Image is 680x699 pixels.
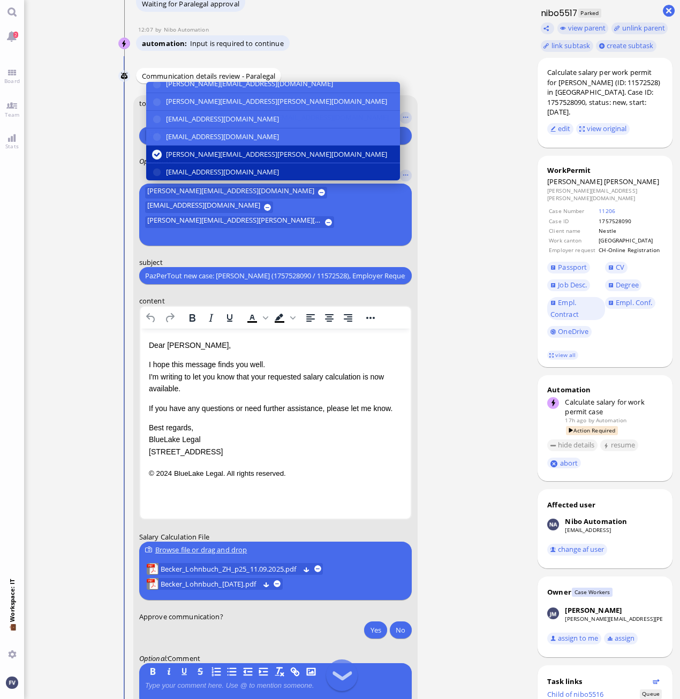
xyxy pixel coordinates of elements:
td: Work canton [548,236,597,245]
td: CH-Online Registration [598,246,662,254]
button: [EMAIL_ADDRESS][DOMAIN_NAME] [146,128,399,146]
span: Approve communication? [139,612,223,621]
button: create subtask [596,40,656,52]
span: [EMAIL_ADDRESS][DOMAIN_NAME] [147,202,260,214]
span: Team [2,111,22,118]
a: Child of nibo5516 [547,689,603,699]
div: Nibo Automation [565,516,627,526]
a: View Becker_Lohnbuch_10.07.2025.pdf [160,578,259,590]
a: [EMAIL_ADDRESS] [565,526,611,534]
span: [PERSON_NAME] [547,177,602,186]
span: [PERSON_NAME][EMAIL_ADDRESS][DOMAIN_NAME] [165,79,333,90]
button: [PERSON_NAME][EMAIL_ADDRESS][DOMAIN_NAME] [145,187,327,199]
button: [PERSON_NAME][EMAIL_ADDRESS][PERSON_NAME][DOMAIN_NAME] [145,216,334,228]
div: Task links [547,677,650,686]
div: Text color Black [243,311,269,326]
div: WorkPermit [547,165,663,175]
button: [EMAIL_ADDRESS][DOMAIN_NAME] [146,164,399,181]
h1: nibo5517 [538,7,578,19]
span: 12:07 [138,26,155,33]
span: Optional [139,156,165,166]
dd: [PERSON_NAME][EMAIL_ADDRESS][PERSON_NAME][DOMAIN_NAME] [547,187,663,202]
button: [EMAIL_ADDRESS][DOMAIN_NAME] [146,111,399,128]
iframe: Rich Text Area [140,329,410,519]
span: [PERSON_NAME][EMAIL_ADDRESS][DOMAIN_NAME] [147,187,314,199]
span: Becker_Lohnbuch_[DATE].pdf [160,578,259,590]
td: [GEOGRAPHIC_DATA] [598,236,662,245]
span: Comment [168,654,200,663]
lob-view: Becker_Lohnbuch_10.07.2025.pdf [146,578,282,590]
span: to [139,98,146,108]
a: Degree [605,279,641,291]
td: Client name [548,226,597,235]
td: Case ID [548,217,597,225]
span: [PERSON_NAME][EMAIL_ADDRESS][PERSON_NAME][DOMAIN_NAME] [147,216,321,228]
span: Status [640,689,662,698]
span: automation [142,39,190,48]
button: assign [604,633,638,644]
task-group-action-menu: link subtask [541,40,593,52]
span: link subtask [551,41,591,50]
button: Redo [160,310,178,325]
span: Parked [578,9,601,18]
a: OneDrive [547,326,592,338]
button: S [194,666,206,678]
div: Calculate salary per work permit for [PERSON_NAME] (ID: 11572528) in [GEOGRAPHIC_DATA]. Case ID: ... [547,67,663,117]
button: unlink parent [611,22,668,34]
span: [EMAIL_ADDRESS][DOMAIN_NAME] [165,131,278,142]
td: Nestle [598,226,662,235]
em: : [139,156,167,166]
div: Owner [547,587,571,597]
button: abort [547,458,581,469]
lob-view: Becker_Lohnbuch_ZH_p25_11.09.2025.pdf [146,563,323,575]
span: 17h ago [565,416,586,424]
div: Browse file or drag and drop [145,544,405,556]
button: Undo [141,310,160,325]
button: B [147,666,158,678]
a: Empl. Contract [547,297,605,320]
a: Empl. Conf. [605,297,655,309]
button: Download Becker_Lohnbuch_10.07.2025.pdf [262,580,269,587]
a: view all [547,351,578,360]
span: subject [139,258,162,268]
span: Degree [616,280,639,290]
span: automation@bluelakelegal.com [596,416,626,424]
button: change af user [547,544,607,556]
div: Automation [547,385,663,394]
img: Becker_Lohnbuch_ZH_p25_11.09.2025.pdf [146,563,158,575]
button: remove [274,580,281,587]
td: Case Number [548,207,597,215]
button: Align center [320,310,338,325]
div: Communication details review - Paralegal [136,68,281,83]
button: [PERSON_NAME][EMAIL_ADDRESS][DOMAIN_NAME] [146,75,399,93]
span: 2 [13,32,18,38]
button: Download Becker_Lohnbuch_ZH_p25_11.09.2025.pdf [303,566,310,573]
button: Align left [301,310,319,325]
span: [PERSON_NAME][EMAIL_ADDRESS][PERSON_NAME][DOMAIN_NAME] [165,96,387,108]
span: [PERSON_NAME] [604,177,659,186]
span: CV [616,262,624,272]
a: CV [605,262,628,273]
span: Input is required to continue [190,39,284,48]
button: view parent [557,22,609,34]
a: Job Desc. [547,279,590,291]
button: resume [600,439,638,451]
a: View Becker_Lohnbuch_ZH_p25_11.09.2025.pdf [160,563,299,575]
div: [PERSON_NAME] [565,605,622,615]
span: Board [2,77,22,85]
a: Passport [547,262,590,273]
div: Affected user [547,500,595,510]
span: [PERSON_NAME][EMAIL_ADDRESS][PERSON_NAME][DOMAIN_NAME] [165,149,387,160]
span: Empl. Conf. [616,298,652,307]
span: Empl. Contract [550,298,579,319]
span: by [588,416,594,424]
button: Yes [364,621,387,639]
button: edit [547,123,573,135]
span: content [139,297,164,306]
button: [PERSON_NAME][EMAIL_ADDRESS][PERSON_NAME][DOMAIN_NAME] [146,146,399,164]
